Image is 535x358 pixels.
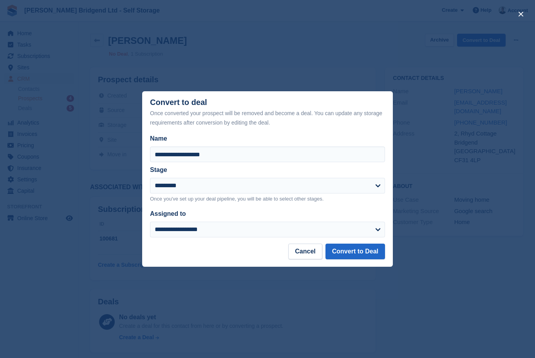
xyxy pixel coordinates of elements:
[150,108,385,127] div: Once converted your prospect will be removed and become a deal. You can update any storage requir...
[288,244,322,259] button: Cancel
[150,195,385,203] p: Once you've set up your deal pipeline, you will be able to select other stages.
[150,166,167,173] label: Stage
[515,8,527,20] button: close
[325,244,385,259] button: Convert to Deal
[150,134,385,143] label: Name
[150,210,186,217] label: Assigned to
[150,98,385,127] div: Convert to deal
